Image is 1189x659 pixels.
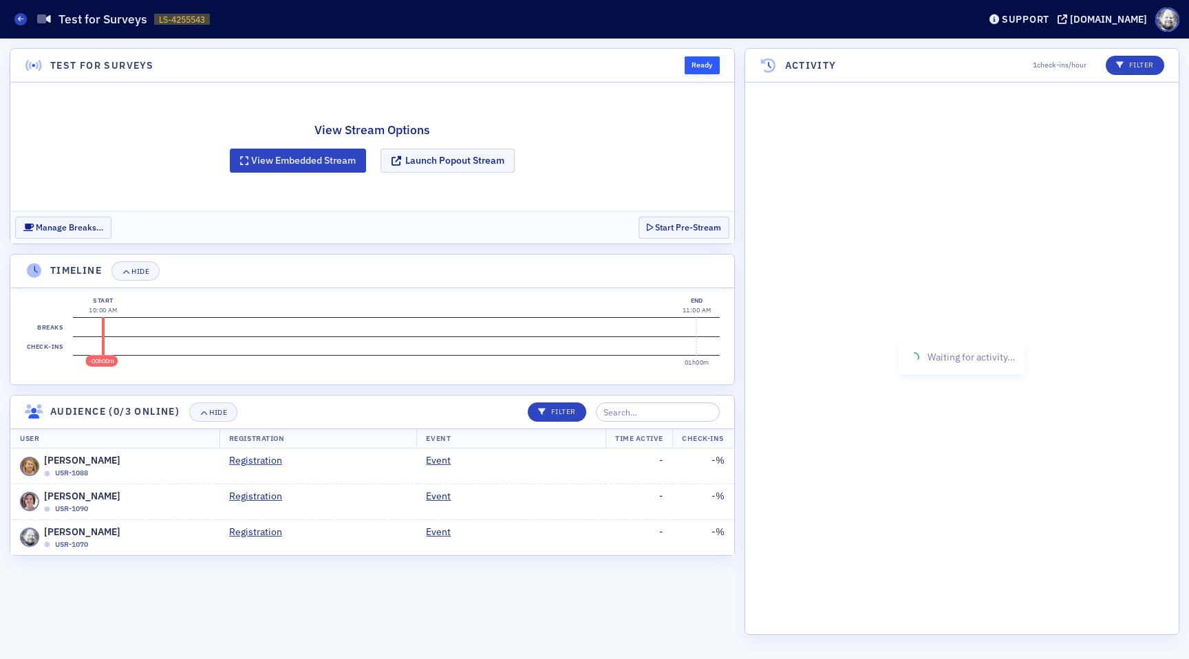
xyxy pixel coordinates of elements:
td: - [606,519,673,554]
a: Event [426,453,461,468]
a: Registration [229,525,292,539]
div: Hide [209,409,227,416]
td: - [606,484,673,520]
span: LS-4255543 [159,14,205,25]
th: Registration [219,429,417,449]
span: [PERSON_NAME] [44,453,120,468]
p: Filter [538,407,576,418]
h2: View Stream Options [230,121,515,139]
a: Registration [229,489,292,504]
button: [DOMAIN_NAME] [1058,14,1152,24]
div: [DOMAIN_NAME] [1070,13,1147,25]
div: Support [1002,13,1049,25]
th: Event [416,429,606,449]
td: - % [673,484,734,520]
button: View Embedded Stream [230,149,366,173]
span: Profile [1155,8,1179,32]
div: Offline [44,541,50,548]
th: User [10,429,219,449]
h1: Test for Surveys [58,11,147,28]
button: Filter [1106,56,1164,75]
label: Check-ins [24,337,65,356]
label: Breaks [35,318,66,337]
div: Offline [44,471,50,477]
a: Event [426,489,461,504]
span: USR-1088 [55,468,88,479]
a: Registration [229,453,292,468]
h4: Activity [785,58,837,73]
span: [PERSON_NAME] [44,525,120,539]
button: Hide [111,261,160,281]
time: 11:00 AM [683,306,711,314]
button: Hide [189,402,237,422]
th: Time Active [606,429,673,449]
td: - % [673,449,734,484]
span: [PERSON_NAME] [44,489,120,504]
div: Start [89,296,118,305]
div: Ready [685,56,720,74]
button: Manage Breaks… [15,217,111,238]
p: Filter [1116,60,1154,71]
th: Check-Ins [672,429,733,449]
h4: Audience (0/3 online) [50,404,180,419]
td: - % [673,519,734,554]
time: -00h00m [89,357,114,365]
td: - [606,449,673,484]
div: Hide [131,268,149,275]
time: 10:00 AM [89,306,118,314]
h4: Timeline [50,263,102,278]
span: USR-1090 [55,504,88,515]
span: 1 check-ins/hour [1033,60,1086,71]
div: Offline [44,506,50,512]
h4: Test for Surveys [50,58,153,73]
time: 01h00m [685,358,709,366]
button: Launch Popout Stream [381,149,515,173]
div: End [683,296,711,305]
button: Start Pre-Stream [639,217,729,238]
span: USR-1070 [55,539,88,550]
a: Event [426,525,461,539]
button: Filter [528,402,586,422]
input: Search… [596,402,720,422]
